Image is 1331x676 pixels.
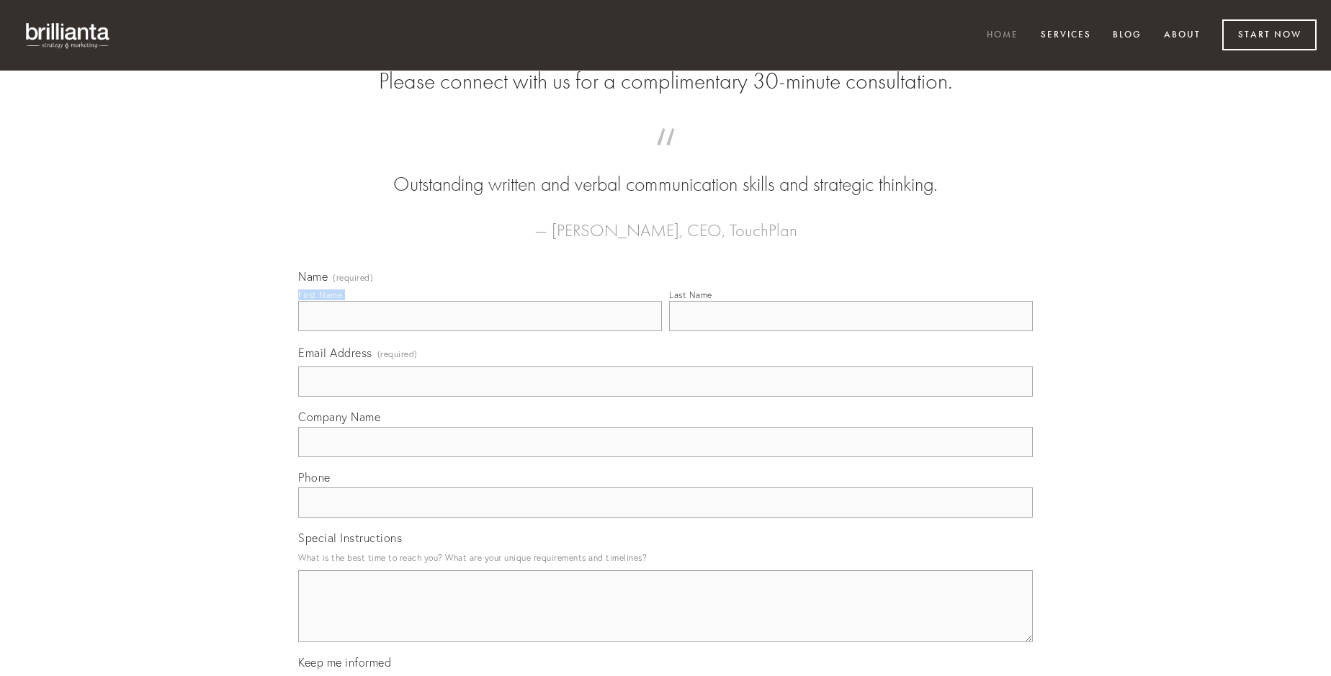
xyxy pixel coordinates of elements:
[321,143,1010,171] span: “
[298,68,1033,95] h2: Please connect with us for a complimentary 30-minute consultation.
[298,289,342,300] div: First Name
[333,274,373,282] span: (required)
[14,14,122,56] img: brillianta - research, strategy, marketing
[298,548,1033,567] p: What is the best time to reach you? What are your unique requirements and timelines?
[977,24,1028,48] a: Home
[377,344,418,364] span: (required)
[298,470,331,485] span: Phone
[1222,19,1317,50] a: Start Now
[669,289,712,300] div: Last Name
[298,269,328,284] span: Name
[1155,24,1210,48] a: About
[298,410,380,424] span: Company Name
[321,143,1010,199] blockquote: Outstanding written and verbal communication skills and strategic thinking.
[1103,24,1151,48] a: Blog
[1031,24,1101,48] a: Services
[298,531,402,545] span: Special Instructions
[298,346,372,360] span: Email Address
[298,655,391,670] span: Keep me informed
[321,199,1010,245] figcaption: — [PERSON_NAME], CEO, TouchPlan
